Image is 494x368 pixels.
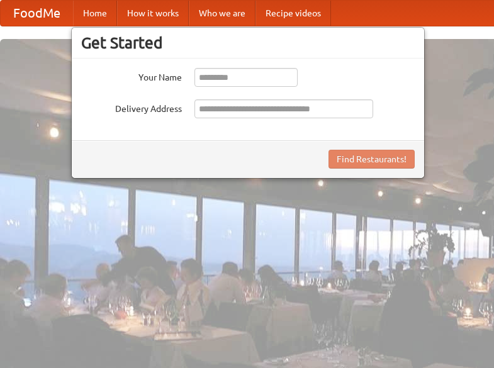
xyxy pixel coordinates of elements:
[328,150,415,169] button: Find Restaurants!
[1,1,73,26] a: FoodMe
[81,99,182,115] label: Delivery Address
[189,1,255,26] a: Who we are
[117,1,189,26] a: How it works
[73,1,117,26] a: Home
[255,1,331,26] a: Recipe videos
[81,33,415,52] h3: Get Started
[81,68,182,84] label: Your Name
